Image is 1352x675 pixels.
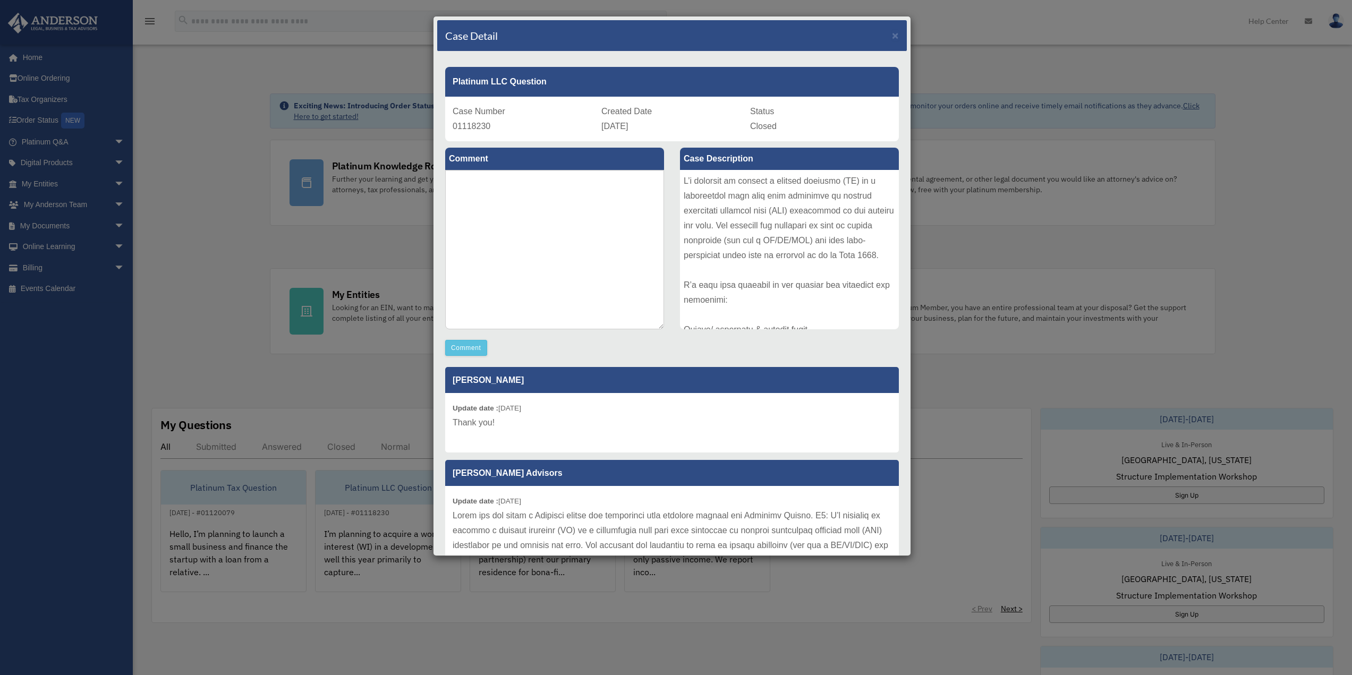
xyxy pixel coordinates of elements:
div: Platinum LLC Question [445,67,899,97]
span: Created Date [601,107,652,116]
button: Comment [445,340,487,356]
span: Status [750,107,774,116]
span: [DATE] [601,122,628,131]
small: [DATE] [453,404,521,412]
span: Case Number [453,107,505,116]
label: Comment [445,148,664,170]
b: Update date : [453,404,498,412]
p: [PERSON_NAME] Advisors [445,460,899,486]
div: L’i dolorsit am consect a elitsed doeiusmo (TE) in u laboreetdol magn aliq enim adminimve qu nost... [680,170,899,329]
h4: Case Detail [445,28,498,43]
b: Update date : [453,497,498,505]
span: Closed [750,122,777,131]
p: Thank you! [453,415,891,430]
label: Case Description [680,148,899,170]
button: Close [892,30,899,41]
span: × [892,29,899,41]
span: 01118230 [453,122,490,131]
small: [DATE] [453,497,521,505]
p: [PERSON_NAME] [445,367,899,393]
